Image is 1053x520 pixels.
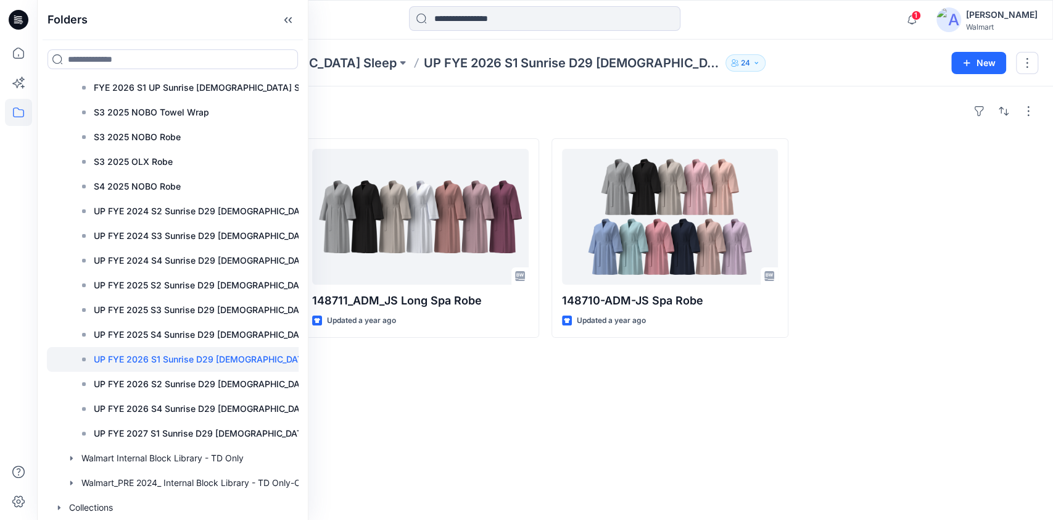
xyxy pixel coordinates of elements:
div: Walmart [966,22,1038,31]
span: 1 [911,10,921,20]
button: New [951,52,1006,74]
img: avatar [936,7,961,32]
p: UP FYE 2025 S4 Sunrise D29 [DEMOGRAPHIC_DATA] sleep [94,327,336,342]
p: Updated a year ago [327,314,396,327]
p: UP FYE 2027 S1 Sunrise D29 [DEMOGRAPHIC_DATA] sleep [94,426,336,441]
p: UP FYE 2025 S3 Sunrise D29 [DEMOGRAPHIC_DATA] Sleep [94,303,336,317]
p: S4 2025 NOBO Robe [94,179,181,194]
p: S3 2025 OLX Robe [94,154,173,169]
p: S3 2025 NOBO Robe [94,130,181,145]
p: UP FYE 2026 S4 Sunrise D29 [DEMOGRAPHIC_DATA] sleep [94,401,336,416]
p: UP FYE 2024 S2 Sunrise D29 [DEMOGRAPHIC_DATA] Sleep [94,204,336,219]
p: 24 [741,56,750,70]
div: [PERSON_NAME] [966,7,1038,22]
p: UP FYE 2026 S1 Sunrise D29 [DEMOGRAPHIC_DATA] sleep [94,352,336,367]
p: UP FYE 2024 S4 Sunrise D29 [DEMOGRAPHIC_DATA] Sleep [94,253,336,268]
p: UP FYE 2026 S1 Sunrise D29 [DEMOGRAPHIC_DATA] sleep [424,54,721,72]
p: FYE 2026 S1 UP Sunrise [DEMOGRAPHIC_DATA] Sleepwear [94,80,336,95]
p: 148711_ADM_JS Long Spa Robe [312,292,529,309]
p: UP FYE 2026 S2 Sunrise D29 [DEMOGRAPHIC_DATA] sleep [94,377,336,392]
button: 24 [725,54,766,72]
p: 148710-ADM-JS Spa Robe [562,292,778,309]
p: Updated a year ago [577,314,646,327]
a: 148711_ADM_JS Long Spa Robe [312,149,529,285]
a: 148710-ADM-JS Spa Robe [562,149,778,285]
p: S3 2025 NOBO Towel Wrap [94,105,209,120]
p: UP FYE 2025 S2 Sunrise D29 [DEMOGRAPHIC_DATA] Sleep [94,278,336,293]
p: UP FYE 2024 S3 Sunrise D29 [DEMOGRAPHIC_DATA] Sleep [94,229,336,243]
